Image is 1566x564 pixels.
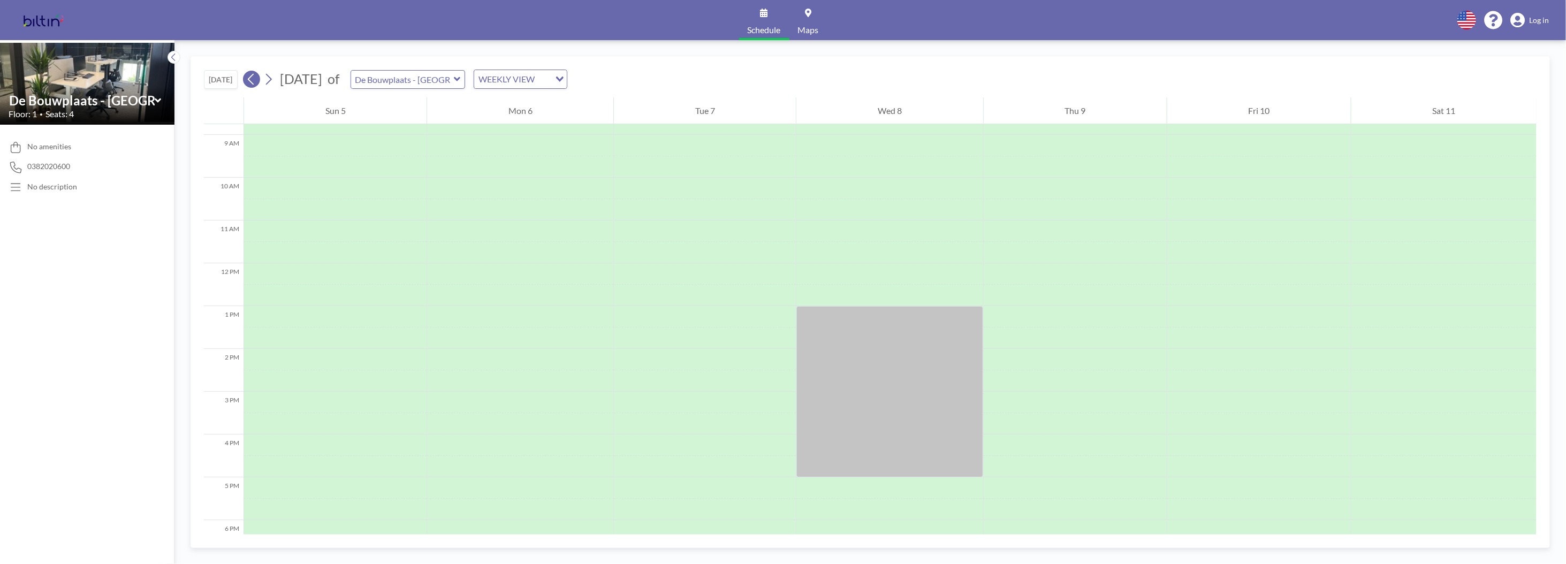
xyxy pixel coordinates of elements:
span: Log in [1529,16,1549,25]
input: De Bouwplaats - Biltin [9,93,155,108]
span: Seats: 4 [45,109,74,119]
span: No amenities [27,142,71,151]
a: Log in [1510,13,1549,28]
div: Fri 10 [1167,97,1351,124]
div: 4 PM [204,435,244,477]
div: Wed 8 [796,97,983,124]
div: Sun 5 [244,97,427,124]
div: 1 PM [204,306,244,349]
button: [DATE] [204,70,238,89]
div: 2 PM [204,349,244,392]
div: Mon 6 [427,97,613,124]
div: 11 AM [204,220,244,263]
div: 12 PM [204,263,244,306]
span: Schedule [748,26,781,34]
div: 5 PM [204,477,244,520]
span: Floor: 1 [9,109,37,119]
input: De Bouwplaats - Biltin [351,71,454,88]
div: No description [27,182,77,192]
div: 3 PM [204,392,244,435]
div: 9 AM [204,135,244,178]
div: Tue 7 [614,97,796,124]
div: Thu 9 [984,97,1167,124]
img: organization-logo [17,10,70,31]
span: Maps [798,26,819,34]
input: Search for option [538,72,549,86]
span: • [40,111,43,118]
span: of [328,71,339,87]
span: WEEKLY VIEW [476,72,537,86]
span: 0382020600 [27,162,70,171]
div: 6 PM [204,520,244,563]
div: Sat 11 [1351,97,1537,124]
span: [DATE] [280,71,322,87]
div: 10 AM [204,178,244,220]
div: Search for option [474,70,567,88]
